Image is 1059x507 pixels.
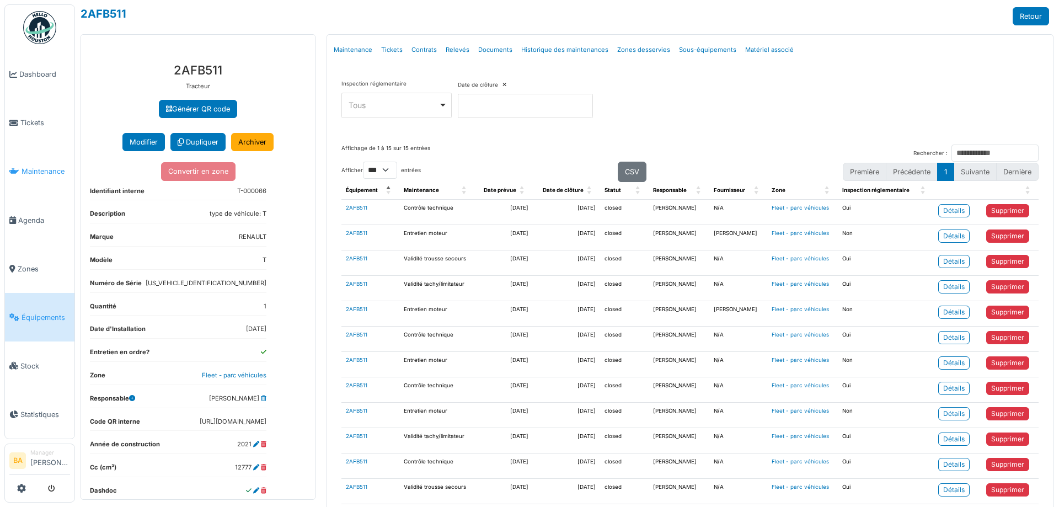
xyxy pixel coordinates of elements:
[937,163,954,181] button: 1
[90,463,116,477] dt: Cc (cm³)
[329,37,377,63] a: Maintenance
[991,409,1024,419] div: Supprimer
[772,357,829,363] a: Fleet - parc véhicules
[475,478,533,504] td: [DATE]
[772,230,829,236] a: Fleet - parc véhicules
[991,358,1024,368] div: Supprimer
[533,402,600,428] td: [DATE]
[533,301,600,326] td: [DATE]
[237,186,266,196] dd: T-000066
[838,402,934,428] td: Non
[649,301,709,326] td: [PERSON_NAME]
[346,281,367,287] a: 2AFB511
[649,428,709,453] td: [PERSON_NAME]
[986,483,1029,497] a: Supprimer
[991,485,1024,495] div: Supprimer
[649,453,709,478] td: [PERSON_NAME]
[377,37,407,63] a: Tickets
[991,434,1024,444] div: Supprimer
[600,351,648,377] td: closed
[675,37,741,63] a: Sous-équipements
[986,458,1029,471] a: Supprimer
[399,225,474,250] td: Entretien moteur
[600,428,648,453] td: closed
[600,453,648,478] td: closed
[600,326,648,351] td: closed
[346,230,367,236] a: 2AFB511
[986,331,1029,344] a: Supprimer
[533,250,600,275] td: [DATE]
[1025,182,1032,199] span: : Activate to sort
[533,326,600,351] td: [DATE]
[475,250,533,275] td: [DATE]
[913,150,948,158] label: Rechercher :
[600,377,648,402] td: closed
[986,356,1029,370] a: Supprimer
[991,333,1024,343] div: Supprimer
[709,199,767,225] td: N/A
[341,145,430,162] div: Affichage de 1 à 15 sur 15 entrées
[838,225,934,250] td: Non
[838,275,934,301] td: Oui
[346,332,367,338] a: 2AFB511
[943,257,965,266] div: Détails
[772,255,829,261] a: Fleet - parc véhicules
[475,402,533,428] td: [DATE]
[5,293,74,341] a: Équipements
[159,100,237,118] a: Générer QR code
[475,351,533,377] td: [DATE]
[943,231,965,241] div: Détails
[5,99,74,147] a: Tickets
[399,428,474,453] td: Validité tachy/limitateur
[605,187,621,193] span: Statut
[23,11,56,44] img: Badge_color-CXgf-gQk.svg
[600,478,648,504] td: closed
[475,301,533,326] td: [DATE]
[709,428,767,453] td: N/A
[346,408,367,414] a: 2AFB511
[517,37,613,63] a: Historique des maintenances
[543,187,584,193] span: Date de clôture
[533,225,600,250] td: [DATE]
[90,232,114,246] dt: Marque
[122,133,165,151] button: Modifier
[18,215,70,226] span: Agenda
[346,187,378,193] span: Équipement
[938,458,970,471] a: Détails
[475,428,533,453] td: [DATE]
[5,50,74,99] a: Dashboard
[838,326,934,351] td: Oui
[474,37,517,63] a: Documents
[991,307,1024,317] div: Supprimer
[943,307,965,317] div: Détails
[399,301,474,326] td: Entretien moteur
[30,449,70,472] li: [PERSON_NAME]
[202,371,266,379] a: Fleet - parc véhicules
[90,255,113,269] dt: Modèle
[20,361,70,371] span: Stock
[399,351,474,377] td: Entretien moteur
[475,377,533,402] td: [DATE]
[625,168,639,176] span: CSV
[986,204,1029,217] a: Supprimer
[838,377,934,402] td: Oui
[649,199,709,225] td: [PERSON_NAME]
[938,255,970,268] a: Détails
[991,282,1024,292] div: Supprimer
[18,264,70,274] span: Zones
[709,453,767,478] td: N/A
[635,182,642,199] span: Statut: Activate to sort
[346,382,367,388] a: 2AFB511
[986,255,1029,268] a: Supprimer
[22,312,70,323] span: Équipements
[986,280,1029,293] a: Supprimer
[649,326,709,351] td: [PERSON_NAME]
[346,205,367,211] a: 2AFB511
[90,486,117,500] dt: Dashdoc
[938,280,970,293] a: Détails
[714,187,745,193] span: Fournisseur
[90,371,105,385] dt: Zone
[363,162,397,179] select: Afficherentrées
[90,417,140,431] dt: Code QR interne
[90,440,160,453] dt: Année de construction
